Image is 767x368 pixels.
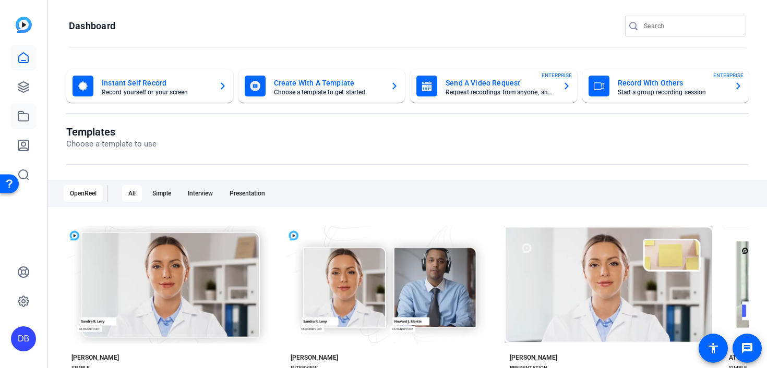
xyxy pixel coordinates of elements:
[741,342,753,354] mat-icon: message
[729,353,753,362] div: ATTICUS
[64,185,103,202] div: OpenReel
[618,77,726,89] mat-card-title: Record With Others
[66,138,157,150] p: Choose a template to use
[510,353,557,362] div: [PERSON_NAME]
[102,89,210,95] mat-card-subtitle: Record yourself or your screen
[11,326,36,351] div: DB
[542,71,572,79] span: ENTERPRISE
[146,185,177,202] div: Simple
[410,69,577,103] button: Send A Video RequestRequest recordings from anyone, anywhereENTERPRISE
[66,69,233,103] button: Instant Self RecordRecord yourself or your screen
[182,185,219,202] div: Interview
[713,71,744,79] span: ENTERPRISE
[102,77,210,89] mat-card-title: Instant Self Record
[291,353,338,362] div: [PERSON_NAME]
[582,69,749,103] button: Record With OthersStart a group recording sessionENTERPRISE
[274,77,382,89] mat-card-title: Create With A Template
[644,20,738,32] input: Search
[707,342,720,354] mat-icon: accessibility
[16,17,32,33] img: blue-gradient.svg
[618,89,726,95] mat-card-subtitle: Start a group recording session
[66,126,157,138] h1: Templates
[274,89,382,95] mat-card-subtitle: Choose a template to get started
[71,353,119,362] div: [PERSON_NAME]
[69,20,115,32] h1: Dashboard
[122,185,142,202] div: All
[238,69,405,103] button: Create With A TemplateChoose a template to get started
[446,89,554,95] mat-card-subtitle: Request recordings from anyone, anywhere
[446,77,554,89] mat-card-title: Send A Video Request
[223,185,271,202] div: Presentation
